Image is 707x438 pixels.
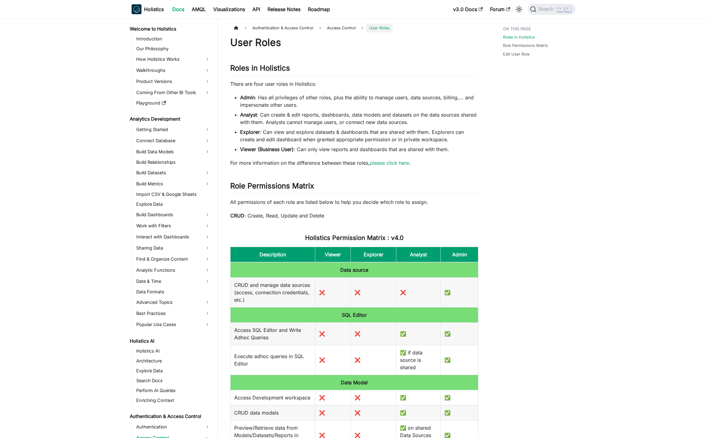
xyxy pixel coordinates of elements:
[231,345,315,375] td: Execute adhoc queries in SQL Editor
[441,405,478,420] td: ✅
[315,390,350,405] td: ❌
[231,390,315,405] td: Access Development workspace
[125,19,218,438] nav: Docs sidebar
[503,51,529,57] a: Edit User Role
[210,4,249,14] a: Visualizations
[134,200,212,209] a: Explore Data
[370,160,409,166] a: please click here
[230,64,478,75] h2: Roles in Holistics
[240,94,478,109] li: : Has all privileges of other roles, plus the ability to manage users, data sources, billing,... ...
[134,99,212,107] a: Playground
[230,23,242,32] a: Home page
[134,158,212,167] a: Build Relationships
[327,26,356,30] span: Access Control
[441,247,478,262] th: Admin
[169,4,188,14] a: Docs
[188,4,210,14] a: AMQL
[350,390,396,405] td: ❌
[230,80,478,88] p: There are four user roles in Holistics:
[240,111,478,126] li: : Can create & edit reports, dashboards, data models and datasets on the data sources shared with...
[134,386,212,395] a: Perform AI Queries
[128,412,212,421] a: Authentication & Access Control
[240,146,478,153] li: : Can only view reports and dashboards that are shared with them.
[350,322,396,345] td: ❌
[134,265,212,275] a: Analytic Functions
[441,277,478,307] td: ✅
[134,190,212,199] a: Import CSV & Google Sheets
[230,36,478,49] h1: User Roles
[486,4,514,14] a: Forum
[132,4,141,14] img: Holistics
[134,35,212,43] a: Introduction
[134,396,212,405] a: Enriching Context
[134,76,212,86] a: Product Versions
[134,179,212,189] a: Build Metrics
[324,23,359,32] a: Access Control
[132,4,164,14] a: HolisticsHolistics
[350,247,396,262] th: Explorer
[128,115,212,123] a: Analytics Development
[134,136,212,146] a: Connect Database
[249,4,264,14] a: API
[128,337,212,345] a: Holistics AI
[231,322,315,345] td: Access SQL Editor and Write Adhoc Queries
[396,247,441,262] th: Analyst
[240,129,260,135] strong: Explorer
[350,277,396,307] td: ❌
[134,232,212,242] a: Interact with Dashboards
[134,221,212,231] a: Work with Filters
[230,181,478,193] h2: Role Permissions Matrix
[134,147,212,157] a: Build Data Models
[134,65,212,75] a: Walkthroughs
[134,287,212,296] a: Data Formats
[134,347,212,355] a: Holistics AI
[396,322,441,345] td: ✅
[396,345,441,375] td: ✅ if data source is shared
[134,422,212,432] a: Authentication
[350,405,396,420] td: ❌
[341,379,368,386] b: Data Model
[396,405,441,420] td: ✅
[231,277,315,307] td: CRUD and manage data sources (access, connection credentials, etc.)
[350,345,396,375] td: ❌
[315,405,350,420] td: ❌
[230,23,478,32] nav: Breadcrumbs
[449,4,486,14] a: v3.0 Docs
[557,6,563,12] kbd: ⌘
[340,267,368,273] b: Data source
[144,6,164,13] b: Holistics
[315,277,350,307] td: ❌
[231,247,315,262] th: Description
[240,128,478,143] li: : Can view and explore datasets & dashboards that are shared with them. Explorers can create and ...
[240,112,257,118] strong: Analyst
[134,168,212,178] a: Build Datasets
[249,23,316,32] span: Authentication & Access Control
[264,4,304,14] a: Release Notes
[514,4,524,14] button: Switch between dark and light mode (currently light mode)
[441,345,478,375] td: ✅
[441,390,478,405] td: ✅
[134,243,212,253] a: Sharing Data
[230,159,478,167] p: For more information on the difference between these roles, .
[134,376,212,385] a: Search Docs
[134,125,212,134] a: Getting Started
[441,322,478,345] td: ✅
[240,146,294,152] strong: Viewer (Business User)
[315,247,350,262] th: Viewer
[304,4,334,14] a: Roadmap
[134,44,212,53] a: Our Philosophy
[503,43,548,48] a: Role Permissions Matrix
[315,322,350,345] td: ❌
[134,320,212,329] a: Popular Use Cases
[134,210,212,220] a: Build Dashboards
[503,34,535,40] a: Roles in Holistics
[396,390,441,405] td: ✅
[536,6,558,12] span: Search
[134,88,212,97] a: Coming From Other BI Tools
[565,6,571,12] kbd: K
[230,198,478,206] p: All permissions of each role are listed below to help you decide which role to assign.
[396,277,441,307] td: ❌
[134,254,212,264] a: Find & Organize Content
[366,23,393,32] span: User Roles
[134,54,212,64] a: How Holistics Works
